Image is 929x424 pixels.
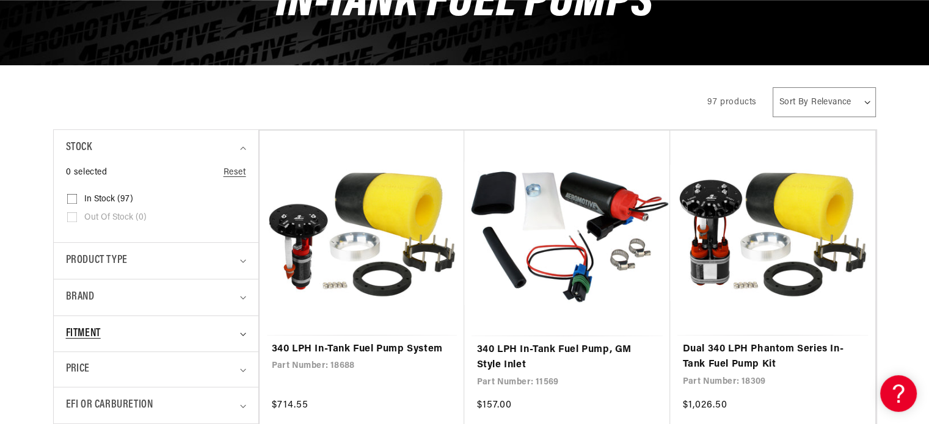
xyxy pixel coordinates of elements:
a: 340 LPH In-Tank Fuel Pump, GM Style Inlet [476,342,658,373]
span: In stock (97) [84,194,133,205]
a: Dual 340 LPH Phantom Series In-Tank Fuel Pump Kit [682,342,863,373]
span: EFI or Carburetion [66,397,153,414]
span: Price [66,361,90,378]
summary: Stock (0 selected) [66,130,246,166]
summary: EFI or Carburetion (0 selected) [66,387,246,423]
a: Reset [224,166,246,179]
span: Stock [66,139,92,157]
summary: Fitment (0 selected) [66,316,246,352]
span: Brand [66,289,95,306]
span: Product type [66,252,128,270]
a: 340 LPH In-Tank Fuel Pump System [272,342,453,358]
summary: Brand (0 selected) [66,279,246,315]
summary: Product type (0 selected) [66,243,246,279]
summary: Price [66,352,246,387]
span: 97 products [707,98,757,107]
span: Out of stock (0) [84,212,147,223]
span: 0 selected [66,166,107,179]
span: Fitment [66,325,101,343]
